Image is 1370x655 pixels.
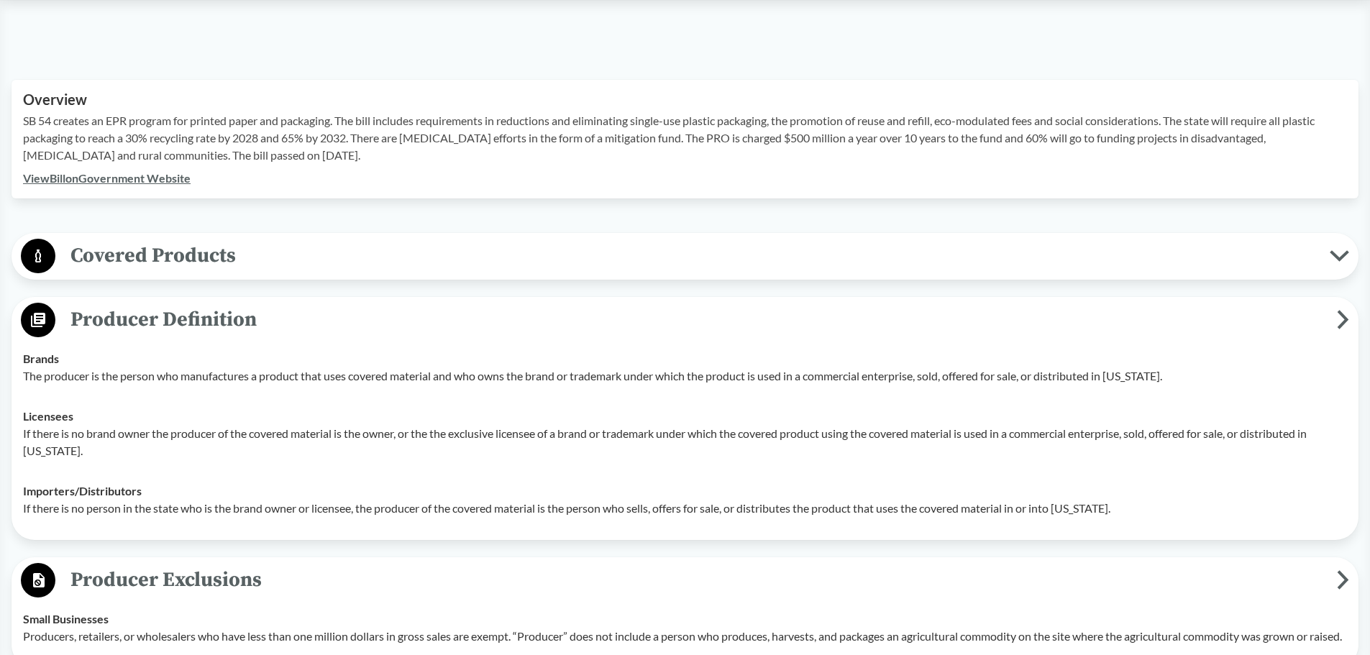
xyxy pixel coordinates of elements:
strong: Small Businesses [23,612,109,626]
span: Producer Definition [55,303,1337,336]
button: Producer Definition [17,302,1353,339]
a: ViewBillonGovernment Website [23,171,191,185]
p: Producers, retailers, or wholesalers who have less than one million dollars in gross sales are ex... [23,628,1347,645]
button: Producer Exclusions [17,562,1353,599]
p: The producer is the person who manufactures a product that uses covered material and who owns the... [23,367,1347,385]
strong: Licensees [23,409,73,423]
span: Covered Products [55,239,1330,272]
button: Covered Products [17,238,1353,275]
strong: Importers/​Distributors [23,484,142,498]
p: SB 54 creates an EPR program for printed paper and packaging. The bill includes requirements in r... [23,112,1347,164]
p: If there is no brand owner the producer of the covered material is the owner, or the the exclusiv... [23,425,1347,459]
h2: Overview [23,91,1347,108]
p: If there is no person in the state who is the brand owner or licensee, the producer of the covere... [23,500,1347,517]
span: Producer Exclusions [55,564,1337,596]
strong: Brands [23,352,59,365]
